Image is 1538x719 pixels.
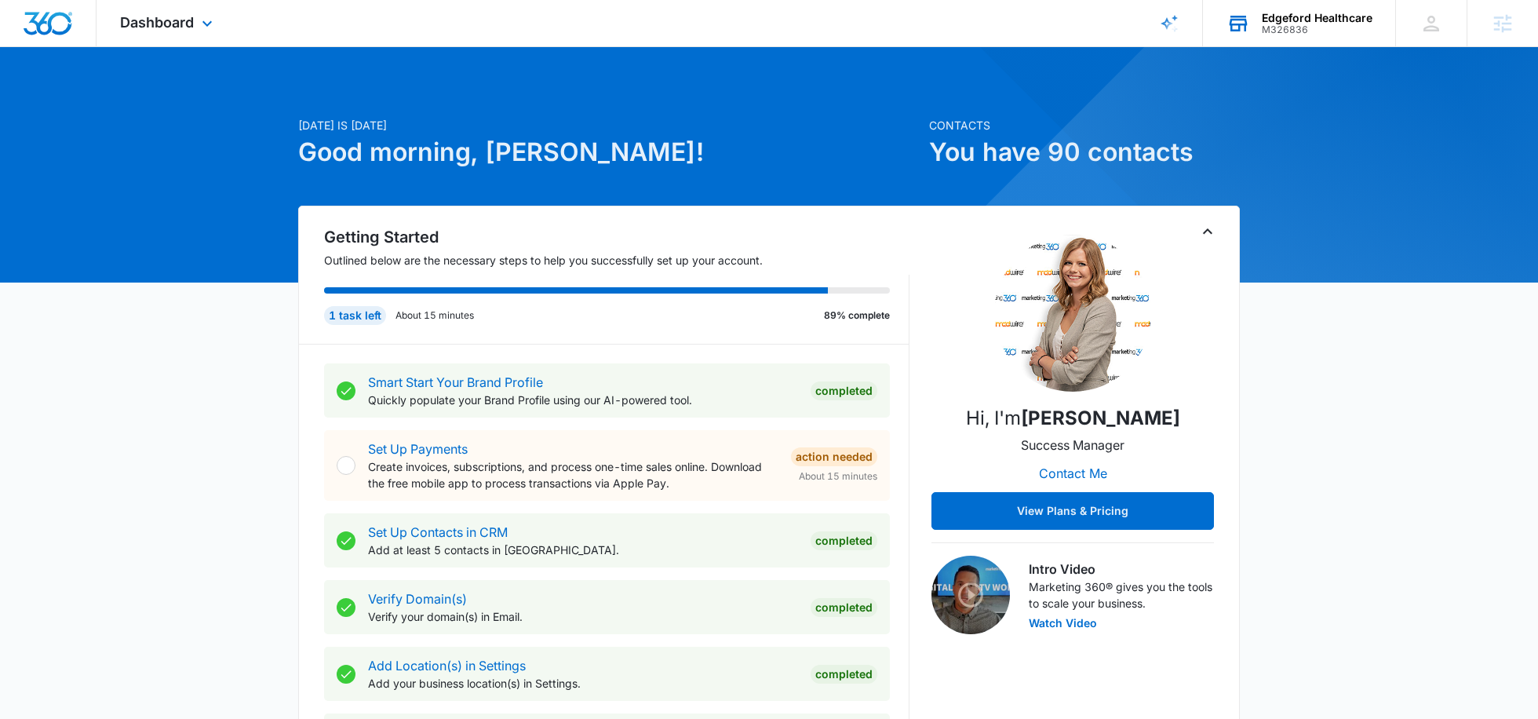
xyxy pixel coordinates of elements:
[368,608,798,625] p: Verify your domain(s) in Email.
[811,665,877,684] div: Completed
[811,531,877,550] div: Completed
[994,235,1151,392] img: Robin Mills
[368,524,508,540] a: Set Up Contacts in CRM
[368,374,543,390] a: Smart Start Your Brand Profile
[368,658,526,673] a: Add Location(s) in Settings
[931,556,1010,634] img: Intro Video
[395,308,474,323] p: About 15 minutes
[324,252,909,268] p: Outlined below are the necessary steps to help you successfully set up your account.
[799,469,877,484] span: About 15 minutes
[931,492,1214,530] button: View Plans & Pricing
[1029,560,1214,578] h3: Intro Video
[811,598,877,617] div: Completed
[120,14,194,31] span: Dashboard
[811,381,877,400] div: Completed
[368,542,798,558] p: Add at least 5 contacts in [GEOGRAPHIC_DATA].
[298,133,920,171] h1: Good morning, [PERSON_NAME]!
[1198,222,1217,241] button: Toggle Collapse
[1029,618,1097,629] button: Watch Video
[1029,578,1214,611] p: Marketing 360® gives you the tools to scale your business.
[324,306,386,325] div: 1 task left
[1021,436,1124,454] p: Success Manager
[368,675,798,692] p: Add your business location(s) in Settings.
[368,458,778,491] p: Create invoices, subscriptions, and process one-time sales online. Download the free mobile app t...
[929,133,1240,171] h1: You have 90 contacts
[368,441,468,457] a: Set Up Payments
[298,117,920,133] p: [DATE] is [DATE]
[368,591,467,607] a: Verify Domain(s)
[1262,24,1372,35] div: account id
[1262,12,1372,24] div: account name
[791,447,877,466] div: Action Needed
[929,117,1240,133] p: Contacts
[368,392,798,408] p: Quickly populate your Brand Profile using our AI-powered tool.
[966,404,1180,432] p: Hi, I'm
[324,225,909,249] h2: Getting Started
[1023,454,1123,492] button: Contact Me
[1021,407,1180,429] strong: [PERSON_NAME]
[824,308,890,323] p: 89% complete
